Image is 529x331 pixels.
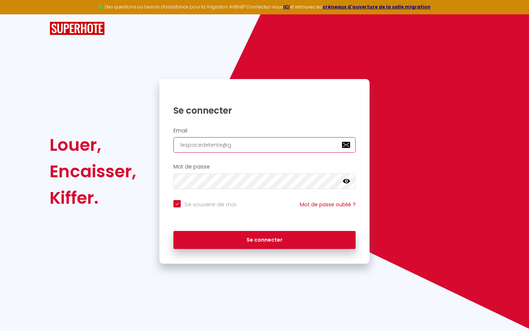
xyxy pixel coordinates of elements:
[50,158,136,185] div: Encaisser,
[6,3,28,25] button: Ouvrir le widget de chat LiveChat
[173,105,356,116] h1: Se connecter
[173,137,356,153] input: Ton Email
[50,132,136,158] div: Louer,
[323,4,431,10] a: créneaux d'ouverture de la salle migration
[300,201,356,208] a: Mot de passe oublié ?
[283,4,290,10] a: ICI
[173,128,356,134] h2: Email
[173,231,356,249] button: Se connecter
[50,22,105,35] img: SuperHote logo
[173,164,356,170] h2: Mot de passe
[50,185,136,211] div: Kiffer.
